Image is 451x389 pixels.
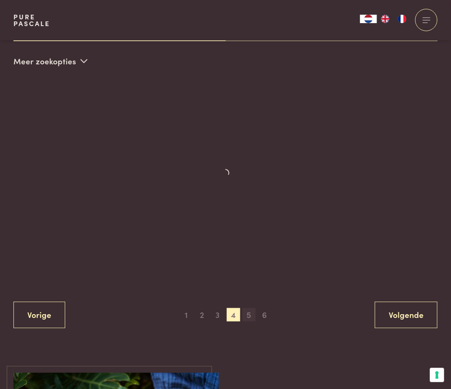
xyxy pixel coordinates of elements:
[13,13,50,27] a: PurePascale
[377,15,394,23] a: EN
[377,15,411,23] ul: Language list
[227,308,240,322] span: 4
[180,308,193,322] span: 1
[13,55,88,67] p: Meer zoekopties
[394,15,411,23] a: FR
[258,308,271,322] span: 6
[375,302,438,328] a: Volgende
[360,15,411,23] aside: Language selected: Nederlands
[13,302,65,328] a: Vorige
[430,368,444,382] button: Uw voorkeuren voor toestemming voor trackingtechnologieën
[360,15,377,23] a: NL
[360,15,377,23] div: Language
[195,308,209,322] span: 2
[211,308,224,322] span: 3
[242,308,256,322] span: 5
